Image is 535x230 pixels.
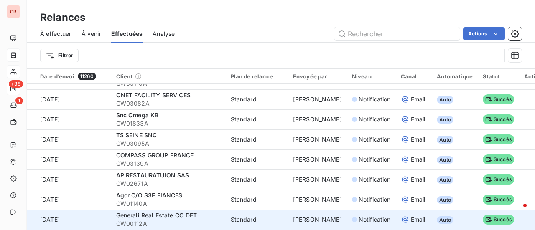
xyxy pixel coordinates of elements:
td: [PERSON_NAME] [288,129,347,149]
td: Standard [226,169,288,190]
span: Notification [359,175,391,184]
span: Succès [483,174,514,185]
span: GW03095A [116,139,221,148]
span: GW01140A [116,200,221,208]
td: [DATE] [27,169,111,190]
span: Email [411,115,425,124]
td: Standard [226,149,288,169]
button: Actions [463,27,505,40]
span: GW02671A [116,179,221,188]
span: GW00112A [116,220,221,228]
td: [PERSON_NAME] [288,190,347,210]
span: Succès [483,215,514,225]
span: GW03082A [116,99,221,108]
span: Succès [483,154,514,164]
span: GW01833A [116,119,221,128]
td: [PERSON_NAME] [288,89,347,109]
button: Filtrer [40,49,79,62]
span: ONET FACILITY SERVICES [116,91,191,99]
span: Analyse [153,30,175,38]
span: Auto [437,216,453,224]
td: [DATE] [27,129,111,149]
span: Agor C/O S3F FIANCES [116,192,183,199]
span: Auto [437,176,453,184]
span: Notification [359,135,391,144]
td: [DATE] [27,89,111,109]
span: À effectuer [40,30,71,38]
td: Standard [226,190,288,210]
span: Succès [483,114,514,124]
span: Notification [359,155,391,164]
span: Succès [483,195,514,205]
span: Auto [437,116,453,124]
td: [DATE] [27,190,111,210]
span: Auto [437,156,453,164]
input: Rechercher [334,27,460,40]
span: Succès [483,134,514,144]
div: Niveau [352,73,391,80]
span: +99 [9,80,23,88]
span: COMPASS GROUP FRANCE [116,152,194,159]
td: [PERSON_NAME] [288,210,347,230]
span: Email [411,155,425,164]
span: Email [411,95,425,104]
span: Auto [437,96,453,104]
span: Email [411,195,425,204]
span: Notification [359,215,391,224]
span: TS SEINE SNC [116,131,157,139]
td: [DATE] [27,210,111,230]
div: Envoyée par [293,73,342,80]
td: Standard [226,210,288,230]
span: Auto [437,196,453,204]
div: Automatique [437,73,473,80]
td: Standard [226,89,288,109]
span: Email [411,135,425,144]
span: GW03139A [116,159,221,168]
span: Notification [359,195,391,204]
div: Date d’envoi [40,73,106,80]
td: [DATE] [27,149,111,169]
span: Notification [359,115,391,124]
div: Statut [483,73,514,80]
span: Succès [483,94,514,104]
span: Client [116,73,133,80]
span: Email [411,215,425,224]
div: GR [7,5,20,18]
span: À venir [82,30,101,38]
span: Auto [437,136,453,144]
td: Standard [226,109,288,129]
td: [PERSON_NAME] [288,109,347,129]
div: Plan de relance [231,73,283,80]
td: [PERSON_NAME] [288,169,347,190]
span: Email [411,175,425,184]
span: Snc Omega KB [116,111,159,119]
h3: Relances [40,10,85,25]
span: 1 [15,97,23,104]
iframe: Intercom live chat [507,202,527,222]
span: Generali Real Estate CO DET [116,212,197,219]
td: Standard [226,129,288,149]
span: AP RESTAURATUION SAS [116,172,189,179]
td: [DATE] [27,109,111,129]
span: Effectuées [111,30,143,38]
span: Notification [359,95,391,104]
span: 11260 [78,73,96,80]
td: [PERSON_NAME] [288,149,347,169]
div: Canal [401,73,427,80]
